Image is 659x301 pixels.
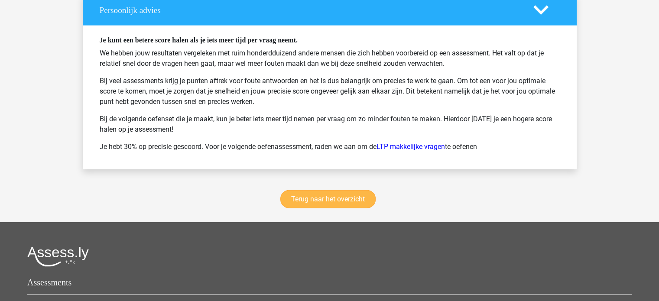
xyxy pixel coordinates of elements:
p: Bij de volgende oefenset die je maakt, kun je beter iets meer tijd nemen per vraag om zo minder f... [100,114,560,135]
a: LTP makkelijke vragen [377,142,445,151]
h5: Assessments [27,277,632,288]
img: Assessly logo [27,246,89,267]
h6: Je kunt een betere score halen als je iets meer tijd per vraag neemt. [100,36,560,44]
p: Bij veel assessments krijg je punten aftrek voor foute antwoorden en het is dus belangrijk om pre... [100,76,560,107]
h4: Persoonlijk advies [100,5,520,15]
p: We hebben jouw resultaten vergeleken met ruim honderdduizend andere mensen die zich hebben voorbe... [100,48,560,69]
p: Je hebt 30% op precisie gescoord. Voor je volgende oefenassessment, raden we aan om de te oefenen [100,142,560,152]
a: Terug naar het overzicht [280,190,376,208]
